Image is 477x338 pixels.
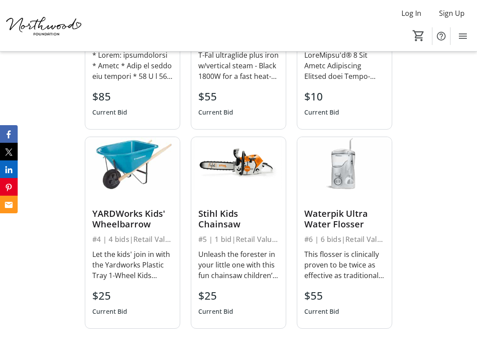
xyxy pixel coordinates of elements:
[92,208,173,230] div: YARDWorks Kids' Wheelbarrow
[85,137,180,190] img: YARDWorks Kids' Wheelbarrow
[198,208,279,230] div: Stihl Kids Chainsaw
[411,28,427,44] button: Cart
[92,104,128,120] div: Current Bid
[432,27,450,45] button: Help
[304,249,385,281] div: This flosser is clinically proven to be twice as effective as traditional string floss for improv...
[92,50,173,82] div: * Lorem: ipsumdolorsi * Ametc * Adip el seddo eiu tempori * 58 U l 56.8 E d 89.7 M al (48.22 E a ...
[92,89,128,104] div: $85
[198,50,279,82] div: T-Fal ultraglide plus iron w/vertical steam - Black 1800W for a fast heat-up: Offering the perfec...
[92,249,173,281] div: Let the kids' join in with the Yardworks Plastic Tray 1-Wheel Kids Wheelbarrow! This kids' wheelb...
[92,304,128,319] div: Current Bid
[304,89,340,104] div: $10
[454,27,472,45] button: Menu
[92,288,128,304] div: $25
[198,104,234,120] div: Current Bid
[304,304,340,319] div: Current Bid
[394,6,428,20] button: Log In
[198,89,234,104] div: $55
[198,288,234,304] div: $25
[92,233,173,245] div: #4 | 4 bids | Retail Value $50
[304,50,385,82] div: LoreMipsu'd® 8 Sit Ametc Adipiscing Elitsed doei Tempo-Inci™ utlaboreet dolorem al enim admini ve...
[198,304,234,319] div: Current Bid
[297,137,392,190] img: Waterpik Ultra Water Flosser
[432,6,472,20] button: Sign Up
[5,4,84,48] img: Northwood Foundation's Logo
[304,288,340,304] div: $55
[304,104,340,120] div: Current Bid
[198,249,279,281] div: Unleash the forester in your little one with this fun chainsaw children’s toy. Featuring a revolv...
[191,137,286,190] img: Stihl Kids Chainsaw
[401,8,421,19] span: Log In
[304,208,385,230] div: Waterpik Ultra Water Flosser
[439,8,465,19] span: Sign Up
[198,233,279,245] div: #5 | 1 bid | Retail Value $50
[304,233,385,245] div: #6 | 6 bids | Retail Value $88.99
